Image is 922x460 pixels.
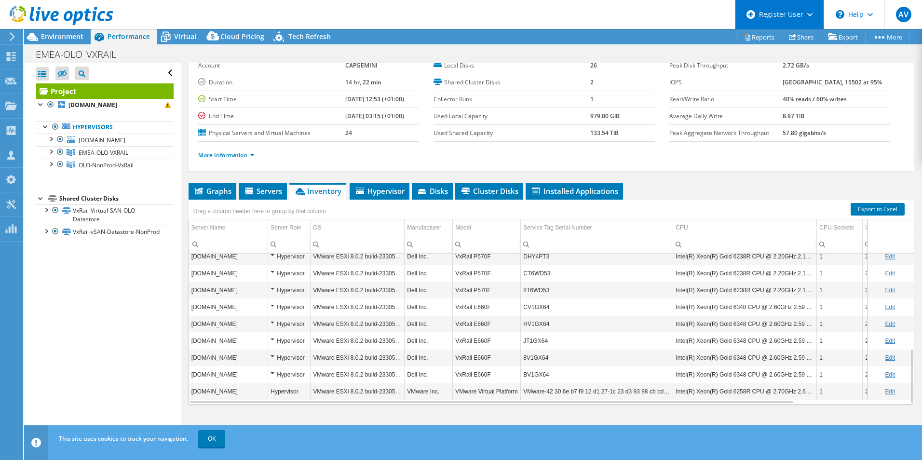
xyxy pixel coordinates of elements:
[669,61,783,70] label: Peak Disk Throughput
[521,349,673,366] td: Column Service Tag Serial Number, Value 8V1GX64
[673,265,817,282] td: Column CPU, Value Intel(R) Xeon(R) Gold 6238R CPU @ 2.20GHz 2.19 GHz
[268,219,311,236] td: Server Role Column
[521,265,673,282] td: Column Service Tag Serial Number, Value CT6WD53
[271,284,308,296] div: Hypervisor
[189,298,268,315] td: Column Server Name, Value olosvv1137.olo.volvocars.net
[311,298,405,315] td: Column OS, Value VMware ESXi 8.0.2 build-23305546
[453,248,521,265] td: Column Model, Value VxRail P570F
[817,315,863,332] td: Column CPU Sockets, Value 1
[405,236,453,253] td: Column Manufacturer, Filter cell
[189,349,268,366] td: Column Server Name, Value olosvv1202.olo.volvocars.net
[669,111,783,121] label: Average Daily Write
[865,222,895,233] div: CPU Cores
[673,349,817,366] td: Column CPU, Value Intel(R) Xeon(R) Gold 6348 CPU @ 2.60GHz 2.59 GHz
[174,32,196,41] span: Virtual
[885,287,895,294] a: Edit
[345,112,404,120] b: [DATE] 03:15 (+01:00)
[673,332,817,349] td: Column CPU, Value Intel(R) Xeon(R) Gold 6348 CPU @ 2.60GHz 2.59 GHz
[198,430,225,447] a: OK
[79,136,125,144] span: [DOMAIN_NAME]
[885,371,895,378] a: Edit
[863,349,903,366] td: Column CPU Cores, Value 28
[521,236,673,253] td: Column Service Tag Serial Number, Filter cell
[268,282,311,298] td: Column Server Role, Value Hypervisor
[288,32,331,41] span: Tech Refresh
[521,219,673,236] td: Service Tag Serial Number Column
[407,222,441,233] div: Manufacturer
[220,32,264,41] span: Cloud Pricing
[863,265,903,282] td: Column CPU Cores, Value 28
[669,128,783,138] label: Peak Aggregate Network Throughput
[817,298,863,315] td: Column CPU Sockets, Value 1
[36,146,174,159] a: EMEA-OLO-VXRAIL
[817,349,863,366] td: Column CPU Sockets, Value 1
[783,112,804,120] b: 8.97 TiB
[311,383,405,400] td: Column OS, Value VMware ESXi 8.0.2 build-23305546
[311,349,405,366] td: Column OS, Value VMware ESXi 8.0.2 build-23305546
[851,203,905,216] a: Export to Excel
[311,219,405,236] td: OS Column
[817,236,863,253] td: Column CPU Sockets, Filter cell
[268,265,311,282] td: Column Server Role, Value Hypervisor
[271,301,308,313] div: Hypervisor
[590,129,619,137] b: 133.54 TiB
[453,282,521,298] td: Column Model, Value VxRail P570F
[345,95,404,103] b: [DATE] 12:53 (+01:00)
[268,383,311,400] td: Column Server Role, Value Hypervisor
[863,366,903,383] td: Column CPU Cores, Value 28
[189,248,268,265] td: Column Server Name, Value olosvv1132.olo.volvocars.net
[268,332,311,349] td: Column Server Role, Value Hypervisor
[405,219,453,236] td: Manufacturer Column
[669,95,783,104] label: Read/Write Ratio
[189,366,268,383] td: Column Server Name, Value olosvv1203.olo.volvocars.net
[68,101,117,109] b: [DOMAIN_NAME]
[885,388,895,395] a: Edit
[271,386,308,397] div: Hypervisor
[244,186,282,196] span: Servers
[405,298,453,315] td: Column Manufacturer, Value Dell Inc.
[836,10,844,19] svg: \n
[817,248,863,265] td: Column CPU Sockets, Value 1
[79,149,128,157] span: EMEA-OLO-VXRAIL
[817,282,863,298] td: Column CPU Sockets, Value 1
[783,78,882,86] b: [GEOGRAPHIC_DATA], 15502 at 95%
[36,204,174,226] a: VxRail-Virtual-SAN-OLO-Datastore
[354,186,405,196] span: Hypervisor
[863,315,903,332] td: Column CPU Cores, Value 28
[345,78,381,86] b: 14 hr, 22 min
[885,304,895,311] a: Edit
[434,95,590,104] label: Collector Runs
[863,282,903,298] td: Column CPU Cores, Value 28
[817,383,863,400] td: Column CPU Sockets, Value 1
[41,32,83,41] span: Environment
[189,236,268,253] td: Column Server Name, Filter cell
[271,268,308,279] div: Hypervisor
[36,121,174,134] a: Hypervisors
[191,204,328,218] div: Drag a column header here to group by that column
[311,315,405,332] td: Column OS, Value VMware ESXi 8.0.2 build-23305546
[198,111,345,121] label: End Time
[405,332,453,349] td: Column Manufacturer, Value Dell Inc.
[453,298,521,315] td: Column Model, Value VxRail E660F
[530,186,618,196] span: Installed Applications
[434,61,590,70] label: Local Disks
[271,369,308,380] div: Hypervisor
[268,248,311,265] td: Column Server Role, Value Hypervisor
[405,349,453,366] td: Column Manufacturer, Value Dell Inc.
[189,315,268,332] td: Column Server Name, Value olosvv1136.olo.volvocars.net
[268,236,311,253] td: Column Server Role, Filter cell
[453,219,521,236] td: Model Column
[198,128,345,138] label: Physical Servers and Virtual Machines
[36,159,174,171] a: OLO-NonProd-VxRail
[783,61,809,69] b: 2.72 GB/s
[191,222,226,233] div: Server Name
[673,366,817,383] td: Column CPU, Value Intel(R) Xeon(R) Gold 6348 CPU @ 2.60GHz 2.59 GHz
[896,7,911,22] span: AV
[189,383,268,400] td: Column Server Name, Value gotsva1370.got.volvocars.net
[521,298,673,315] td: Column Service Tag Serial Number, Value CV1GX64
[434,128,590,138] label: Used Shared Capacity
[271,352,308,364] div: Hypervisor
[521,315,673,332] td: Column Service Tag Serial Number, Value HV1GX64
[521,383,673,400] td: Column Service Tag Serial Number, Value VMware-42 30 6e b7 f9 12 d1 27-1c 23 d3 93 88 cb bd 66
[673,236,817,253] td: Column CPU, Filter cell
